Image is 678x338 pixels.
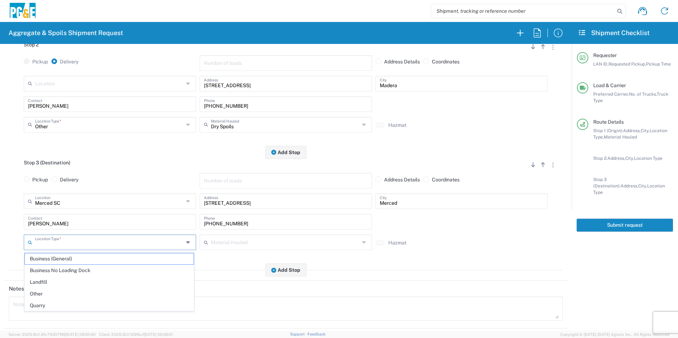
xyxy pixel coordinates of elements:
label: Coordinates [423,58,460,65]
span: [DATE] 09:39:01 [144,332,173,337]
span: Other [25,288,194,299]
label: Pickup [24,176,48,183]
label: Hazmat [388,240,406,246]
label: Address Details [376,176,420,183]
button: Add Stop [265,264,306,277]
button: Submit request [577,219,673,232]
h2: Aggregate & Spoils Shipment Request [9,29,123,37]
span: Stop 1 (Origin): [593,128,623,133]
span: Landfill [25,277,194,288]
label: Address Details [376,58,420,65]
label: Hazmat [388,122,406,128]
span: Business No Loading Dock [25,265,194,276]
span: Pickup Time [646,61,671,67]
span: Requested Pickup, [608,61,646,67]
span: Business (General) [25,253,194,264]
span: LAN ID, [593,61,608,67]
button: Add Stop [265,146,306,159]
label: Coordinates [423,176,460,183]
span: Stop 3 (Destination) [24,160,70,165]
span: [DATE] 09:50:40 [66,332,96,337]
a: Feedback [307,332,326,336]
span: Copyright © [DATE]-[DATE] Agistix Inc., All Rights Reserved [560,331,669,338]
a: Support [290,332,308,336]
h2: Notes [9,285,24,292]
span: Address, [623,128,641,133]
img: pge [9,3,37,19]
span: City, [641,128,650,133]
label: Delivery [51,176,78,183]
h2: Shipment Checklist [578,29,650,37]
span: Address, [621,183,638,188]
input: Shipment, tracking or reference number [431,4,615,18]
span: Requester [593,52,617,58]
span: Server: 2025.19.0-91c74307f99 [9,332,96,337]
span: Quarry [25,300,194,311]
span: Route Details [593,119,624,125]
span: Preferred Carrier, [593,91,629,97]
span: Location Type [634,156,662,161]
span: Stop 3 (Destination): [593,177,621,188]
span: City, [625,156,634,161]
span: Client: 2025.19.0-129fbcf [99,332,173,337]
span: Address, [607,156,625,161]
span: Stop 2 [24,42,39,47]
span: Material Hauled [604,134,637,140]
span: Load & Carrier [593,83,626,88]
span: City, [638,183,647,188]
span: No. of Trucks, [629,91,657,97]
span: Stop 2: [593,156,607,161]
